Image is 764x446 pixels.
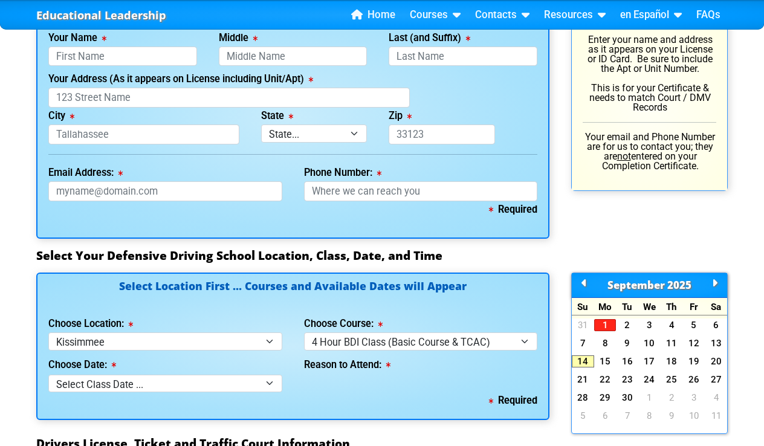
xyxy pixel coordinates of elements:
a: 17 [638,355,661,367]
b: Required [489,395,537,406]
a: 10 [683,410,705,422]
a: 9 [616,337,638,349]
a: 3 [683,392,705,404]
div: We [638,298,661,315]
a: 6 [594,410,617,422]
a: 10 [638,337,661,349]
label: Phone Number: [304,168,381,178]
label: Zip [389,111,412,121]
label: Reason to Attend: [304,360,390,370]
a: 1 [594,319,617,331]
a: 13 [705,337,727,349]
a: 4 [705,392,727,404]
a: 12 [683,337,705,349]
h4: Select Location First ... Courses and Available Dates will Appear [48,281,537,306]
a: 9 [661,410,683,422]
a: 23 [616,373,638,386]
input: myname@domain.com [48,181,282,201]
a: Contacts [470,6,534,24]
label: State [261,111,293,121]
a: 7 [572,337,594,349]
a: 19 [683,355,705,367]
a: 30 [616,392,638,404]
a: 11 [705,410,727,422]
a: 5 [572,410,594,422]
a: 3 [638,319,661,331]
a: 8 [638,410,661,422]
a: 31 [572,319,594,331]
h3: Select Your Defensive Driving School Location, Class, Date, and Time [36,248,728,263]
div: Mo [594,298,617,315]
div: Fr [683,298,705,315]
label: City [48,111,74,121]
span: September [607,278,665,292]
div: Sa [705,298,727,315]
a: en Español [615,6,687,24]
a: 4 [661,319,683,331]
a: 8 [594,337,617,349]
label: Choose Location: [48,319,133,329]
div: Su [572,298,594,315]
a: 27 [705,373,727,386]
p: Enter your name and address as it appears on your License or ID Card. Be sure to include the Apt ... [583,35,716,112]
a: 6 [705,319,727,331]
a: 28 [572,392,594,404]
label: Email Address: [48,168,123,178]
label: Choose Course: [304,319,383,329]
input: Last Name [389,47,537,66]
a: 2 [661,392,683,404]
a: Resources [539,6,610,24]
input: Tallahassee [48,124,239,144]
label: Your Name [48,33,106,43]
a: 2 [616,319,638,331]
input: Middle Name [219,47,367,66]
a: Courses [405,6,465,24]
a: 1 [638,392,661,404]
a: 11 [661,337,683,349]
a: Home [346,6,400,24]
input: First Name [48,47,197,66]
a: 26 [683,373,705,386]
a: 25 [661,373,683,386]
input: Where we can reach you [304,181,538,201]
a: FAQs [691,6,725,24]
a: 21 [572,373,594,386]
div: Th [661,298,683,315]
a: 24 [638,373,661,386]
span: 2025 [667,278,691,292]
a: 29 [594,392,617,404]
a: 15 [594,355,617,367]
p: Your email and Phone Number are for us to contact you; they are entered on your Completion Certif... [583,132,716,171]
u: not [617,150,631,162]
a: 20 [705,355,727,367]
a: 22 [594,373,617,386]
label: Middle [219,33,257,43]
div: Tu [616,298,638,315]
b: Required [489,204,537,215]
a: 16 [616,355,638,367]
a: 14 [572,355,594,367]
label: Choose Date: [48,360,116,370]
a: 5 [683,319,705,331]
input: 123 Street Name [48,88,410,108]
label: Last (and Suffix) [389,33,470,43]
a: 18 [661,355,683,367]
input: 33123 [389,124,494,144]
a: Educational Leadership [36,5,166,25]
a: 7 [616,410,638,422]
label: Your Address (As it appears on License including Unit/Apt) [48,74,313,84]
